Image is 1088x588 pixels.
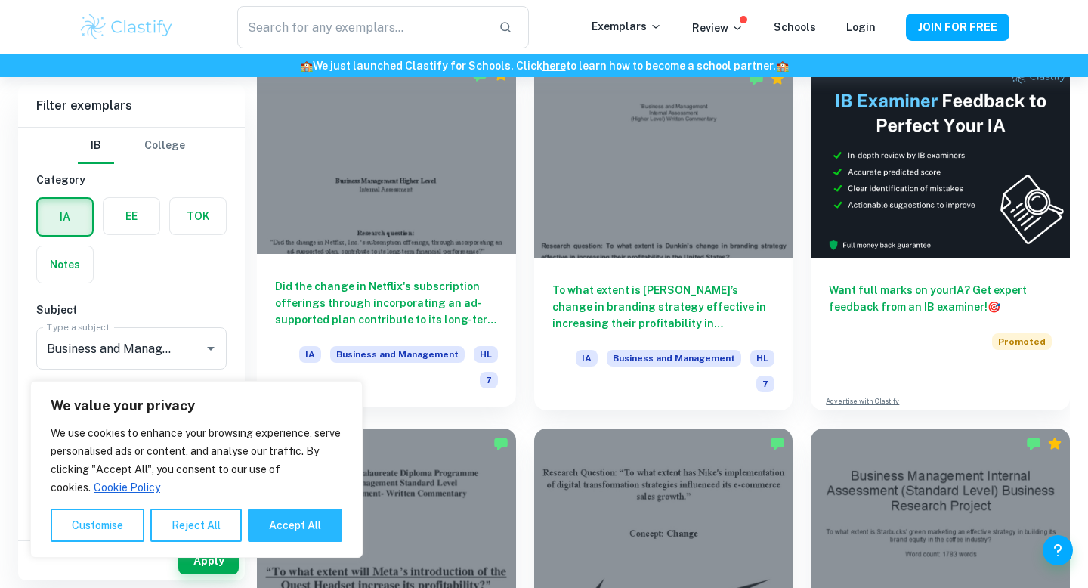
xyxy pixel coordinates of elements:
[150,509,242,542] button: Reject All
[36,172,227,188] h6: Category
[592,18,662,35] p: Exemplars
[534,63,793,410] a: To what extent is [PERSON_NAME]’s change in branding strategy effective in increasing their profi...
[811,63,1070,410] a: Want full marks on yourIA? Get expert feedback from an IB examiner!PromotedAdvertise with Clastify
[51,509,144,542] button: Customise
[78,128,114,164] button: IB
[826,396,899,407] a: Advertise with Clastify
[906,14,1009,41] button: JOIN FOR FREE
[79,12,175,42] img: Clastify logo
[811,63,1070,258] img: Thumbnail
[493,67,508,82] div: Premium
[774,21,816,33] a: Schools
[330,346,465,363] span: Business and Management
[275,278,498,328] h6: Did the change in Netflix's subscription offerings through incorporating an ad-supported plan con...
[552,282,775,332] h6: To what extent is [PERSON_NAME]’s change in branding strategy effective in increasing their profi...
[692,20,743,36] p: Review
[756,376,774,392] span: 7
[144,128,185,164] button: College
[36,302,227,318] h6: Subject
[237,6,487,48] input: Search for any exemplars...
[200,338,221,359] button: Open
[78,128,185,164] div: Filter type choice
[38,199,92,235] button: IA
[37,246,93,283] button: Notes
[474,346,498,363] span: HL
[30,381,363,558] div: We value your privacy
[770,436,785,451] img: Marked
[846,21,876,33] a: Login
[178,547,239,574] button: Apply
[576,350,598,367] span: IA
[776,60,789,72] span: 🏫
[47,320,110,333] label: Type a subject
[299,346,321,363] span: IA
[988,301,1000,313] span: 🎯
[93,481,161,494] a: Cookie Policy
[1043,535,1073,565] button: Help and Feedback
[51,424,342,497] p: We use cookies to enhance your browsing experience, serve personalised ads or content, and analys...
[1026,436,1041,451] img: Marked
[829,282,1052,315] h6: Want full marks on your IA ? Get expert feedback from an IB examiner!
[493,436,508,451] img: Marked
[749,71,764,86] img: Marked
[480,372,498,388] span: 7
[1047,436,1062,451] div: Premium
[992,333,1052,350] span: Promoted
[770,71,785,86] div: Premium
[300,60,313,72] span: 🏫
[18,85,245,127] h6: Filter exemplars
[3,57,1085,74] h6: We just launched Clastify for Schools. Click to learn how to become a school partner.
[607,350,741,367] span: Business and Management
[51,397,342,415] p: We value your privacy
[750,350,774,367] span: HL
[170,198,226,234] button: TOK
[542,60,566,72] a: here
[104,198,159,234] button: EE
[248,509,342,542] button: Accept All
[257,63,516,410] a: Did the change in Netflix's subscription offerings through incorporating an ad-supported plan con...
